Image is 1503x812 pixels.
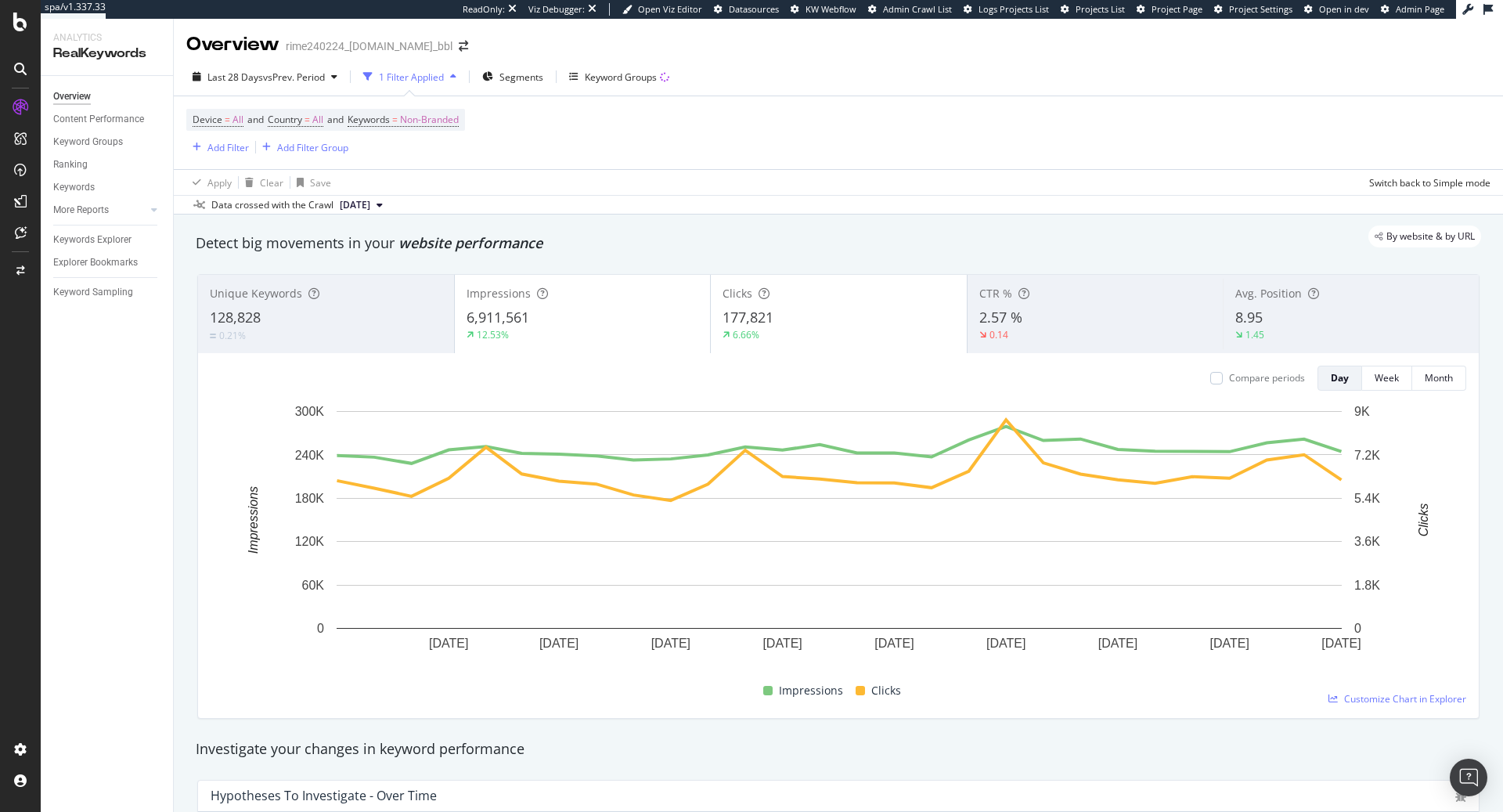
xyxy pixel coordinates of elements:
text: 240K [295,448,325,461]
span: Admin Page [1396,3,1444,15]
a: Explorer Bookmarks [53,254,162,271]
div: Add Filter [207,141,249,154]
span: By website & by URL [1386,232,1475,241]
a: Project Page [1137,3,1202,16]
span: Segments [499,70,543,84]
text: Impressions [247,486,260,554]
div: Switch back to Simple mode [1369,176,1490,189]
span: Project Page [1152,3,1202,15]
span: Non-Branded [400,109,459,131]
span: Device [193,113,222,126]
span: Logs Projects List [979,3,1049,15]
span: Impressions [779,681,843,700]
text: [DATE] [874,637,914,650]
button: Save [290,170,331,195]
button: Segments [476,64,550,89]
span: 177,821 [723,308,773,327]
text: 300K [295,405,325,418]
a: Overview [53,88,162,105]
span: 128,828 [210,308,261,327]
text: Clicks [1417,503,1430,537]
text: 0 [1354,622,1361,635]
button: Last 28 DaysvsPrev. Period [186,64,344,89]
span: and [247,113,264,126]
a: Keywords Explorer [53,232,162,248]
a: Open in dev [1304,3,1369,16]
div: Content Performance [53,111,144,128]
div: Overview [186,31,279,58]
span: 2.57 % [979,308,1022,327]
span: Open Viz Editor [638,3,702,15]
span: and [327,113,344,126]
text: 5.4K [1354,492,1380,505]
span: Clicks [723,286,752,301]
button: Month [1412,366,1466,391]
button: Apply [186,170,232,195]
div: Clear [260,176,283,189]
a: Content Performance [53,111,162,128]
span: Customize Chart in Explorer [1344,692,1466,706]
span: vs Prev. Period [263,70,325,84]
text: 0 [317,622,324,635]
div: arrow-right-arrow-left [459,41,468,52]
div: Keywords Explorer [53,232,132,248]
button: [DATE] [333,196,389,215]
div: 0.14 [989,328,1008,341]
span: Country [268,113,302,126]
div: 0.21% [219,329,246,342]
div: Compare periods [1229,371,1305,384]
span: Project Settings [1229,3,1292,15]
div: 1 Filter Applied [379,70,444,84]
button: Week [1362,366,1412,391]
div: More Reports [53,202,109,218]
div: 6.66% [733,328,759,341]
a: Projects List [1061,3,1125,16]
a: Keyword Groups [53,134,162,150]
a: KW Webflow [791,3,856,16]
span: All [312,109,323,131]
div: Hypotheses to Investigate - Over Time [211,788,437,803]
div: Day [1331,371,1349,384]
a: Logs Projects List [964,3,1049,16]
div: rime240224_[DOMAIN_NAME]_bbl [286,38,452,54]
div: Month [1425,371,1453,384]
text: [DATE] [539,637,578,650]
a: Datasources [714,3,779,16]
span: CTR % [979,286,1012,301]
div: Week [1375,371,1399,384]
a: More Reports [53,202,146,218]
a: Keyword Sampling [53,284,162,301]
div: bug [1455,791,1466,802]
div: Investigate your changes in keyword performance [196,739,1481,760]
div: Open Intercom Messenger [1450,759,1487,796]
div: Data crossed with the Crawl [211,198,333,212]
button: Keyword Groups [563,64,676,89]
text: 60K [302,579,325,592]
a: Customize Chart in Explorer [1328,692,1466,706]
div: Analytics [53,31,160,45]
img: Equal [210,334,216,338]
div: 12.53% [477,328,509,341]
div: Save [310,176,331,189]
div: Keywords [53,179,95,196]
text: [DATE] [1321,637,1361,650]
span: Open in dev [1319,3,1369,15]
a: Admin Crawl List [868,3,952,16]
svg: A chart. [211,403,1467,676]
div: ReadOnly: [463,3,505,16]
span: Projects List [1076,3,1125,15]
span: Unique Keywords [210,286,302,301]
div: Viz Debugger: [528,3,585,16]
text: 9K [1354,405,1370,418]
button: Clear [239,170,283,195]
span: All [232,109,243,131]
span: Keywords [348,113,390,126]
span: Last 28 Days [207,70,263,84]
button: Day [1317,366,1362,391]
span: Impressions [467,286,531,301]
text: [DATE] [986,637,1025,650]
div: Add Filter Group [277,141,348,154]
button: Add Filter Group [256,138,348,157]
text: [DATE] [1098,637,1137,650]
